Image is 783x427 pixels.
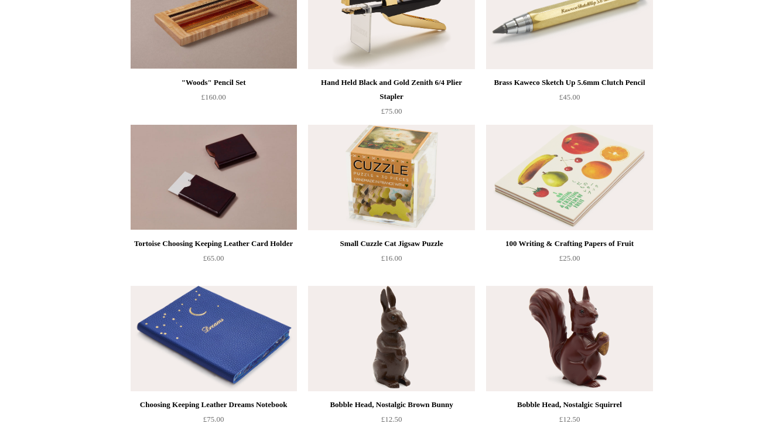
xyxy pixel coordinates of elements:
span: £12.50 [381,415,402,423]
a: 100 Writing & Crafting Papers of Fruit £25.00 [486,237,652,285]
a: Bobble Head, Nostalgic Brown Bunny Bobble Head, Nostalgic Brown Bunny [308,286,474,391]
div: 100 Writing & Crafting Papers of Fruit [489,237,649,251]
a: Hand Held Black and Gold Zenith 6/4 Plier Stapler £75.00 [308,76,474,124]
div: Bobble Head, Nostalgic Brown Bunny [311,398,471,412]
div: Bobble Head, Nostalgic Squirrel [489,398,649,412]
span: £75.00 [381,107,402,115]
a: "Woods" Pencil Set £160.00 [131,76,297,124]
div: Hand Held Black and Gold Zenith 6/4 Plier Stapler [311,76,471,104]
div: "Woods" Pencil Set [134,76,294,90]
img: Bobble Head, Nostalgic Squirrel [486,286,652,391]
a: Small Cuzzle Cat Jigsaw Puzzle £16.00 [308,237,474,285]
a: Choosing Keeping Leather Dreams Notebook Choosing Keeping Leather Dreams Notebook [131,286,297,391]
a: Small Cuzzle Cat Jigsaw Puzzle Small Cuzzle Cat Jigsaw Puzzle [308,125,474,230]
img: Choosing Keeping Leather Dreams Notebook [131,286,297,391]
span: £16.00 [381,254,402,262]
span: £65.00 [203,254,224,262]
a: Bobble Head, Nostalgic Squirrel Bobble Head, Nostalgic Squirrel [486,286,652,391]
img: Tortoise Choosing Keeping Leather Card Holder [131,125,297,230]
a: Brass Kaweco Sketch Up 5.6mm Clutch Pencil £45.00 [486,76,652,124]
img: 100 Writing & Crafting Papers of Fruit [486,125,652,230]
span: £25.00 [559,254,580,262]
a: 100 Writing & Crafting Papers of Fruit 100 Writing & Crafting Papers of Fruit [486,125,652,230]
div: Tortoise Choosing Keeping Leather Card Holder [134,237,294,251]
a: Tortoise Choosing Keeping Leather Card Holder Tortoise Choosing Keeping Leather Card Holder [131,125,297,230]
span: £12.50 [559,415,580,423]
span: £75.00 [203,415,224,423]
div: Small Cuzzle Cat Jigsaw Puzzle [311,237,471,251]
div: Brass Kaweco Sketch Up 5.6mm Clutch Pencil [489,76,649,90]
div: Choosing Keeping Leather Dreams Notebook [134,398,294,412]
img: Small Cuzzle Cat Jigsaw Puzzle [308,125,474,230]
img: Bobble Head, Nostalgic Brown Bunny [308,286,474,391]
a: Tortoise Choosing Keeping Leather Card Holder £65.00 [131,237,297,285]
span: £45.00 [559,93,580,101]
span: £160.00 [201,93,225,101]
